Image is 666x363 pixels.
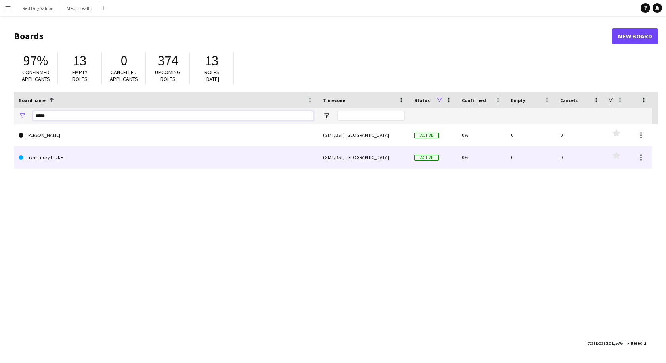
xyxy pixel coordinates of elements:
span: 13 [205,52,218,69]
span: 0 [121,52,127,69]
span: Board name [19,97,46,103]
div: : [627,335,646,351]
span: 97% [23,52,48,69]
span: Roles [DATE] [204,69,220,83]
button: Open Filter Menu [323,112,330,119]
a: New Board [612,28,658,44]
span: Status [414,97,430,103]
div: (GMT/BST) [GEOGRAPHIC_DATA] [318,124,410,146]
div: 0% [457,146,506,168]
div: (GMT/BST) [GEOGRAPHIC_DATA] [318,146,410,168]
a: Livat Lucky Locker [19,146,314,169]
button: Open Filter Menu [19,112,26,119]
span: Upcoming roles [155,69,180,83]
span: 13 [73,52,86,69]
span: Filtered [627,340,643,346]
span: Confirmed applicants [22,69,50,83]
input: Board name Filter Input [33,111,314,121]
span: 2 [644,340,646,346]
span: Total Boards [585,340,610,346]
span: Empty roles [72,69,88,83]
span: Cancelled applicants [110,69,138,83]
span: Empty [511,97,525,103]
span: Active [414,155,439,161]
span: Timezone [323,97,345,103]
a: [PERSON_NAME] [19,124,314,146]
span: Active [414,133,439,138]
button: Red Dog Saloon [16,0,60,16]
span: Confirmed [462,97,486,103]
span: 1,576 [611,340,622,346]
button: Medii Health [60,0,99,16]
div: 0 [555,146,605,168]
div: 0 [506,124,555,146]
div: 0% [457,124,506,146]
div: 0 [555,124,605,146]
div: 0 [506,146,555,168]
input: Timezone Filter Input [337,111,405,121]
h1: Boards [14,30,612,42]
div: : [585,335,622,351]
span: Cancels [560,97,578,103]
span: 374 [158,52,178,69]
